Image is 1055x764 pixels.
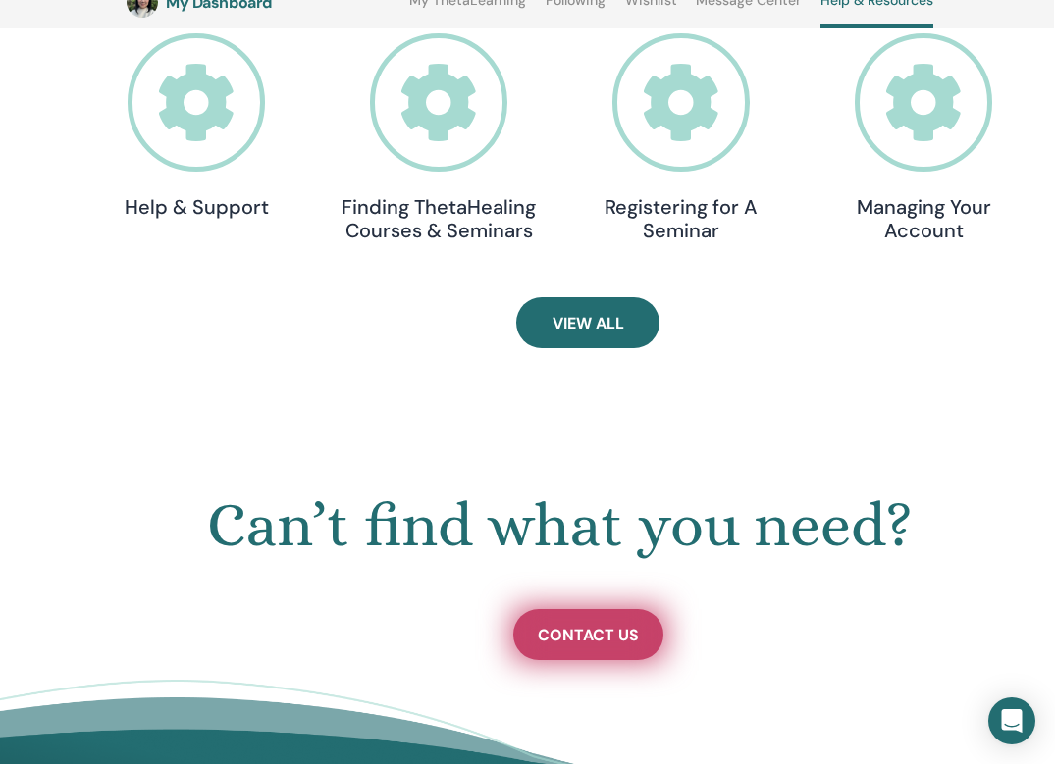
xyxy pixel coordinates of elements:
h1: Can’t find what you need? [83,489,1036,562]
a: Contact Us [513,609,663,660]
a: Finding ThetaHealing Courses & Seminars [341,33,537,242]
a: Help & Support [98,33,294,219]
span: Contact Us [538,625,639,645]
h4: Help & Support [98,195,294,219]
a: Managing Your Account [825,33,1022,242]
h4: Managing Your Account [825,195,1022,242]
div: Open Intercom Messenger [988,697,1035,744]
span: View All [553,313,624,333]
h4: Finding ThetaHealing Courses & Seminars [341,195,537,242]
a: View All [516,297,659,348]
h4: Registering for A Seminar [583,195,779,242]
a: Registering for A Seminar [583,33,779,242]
